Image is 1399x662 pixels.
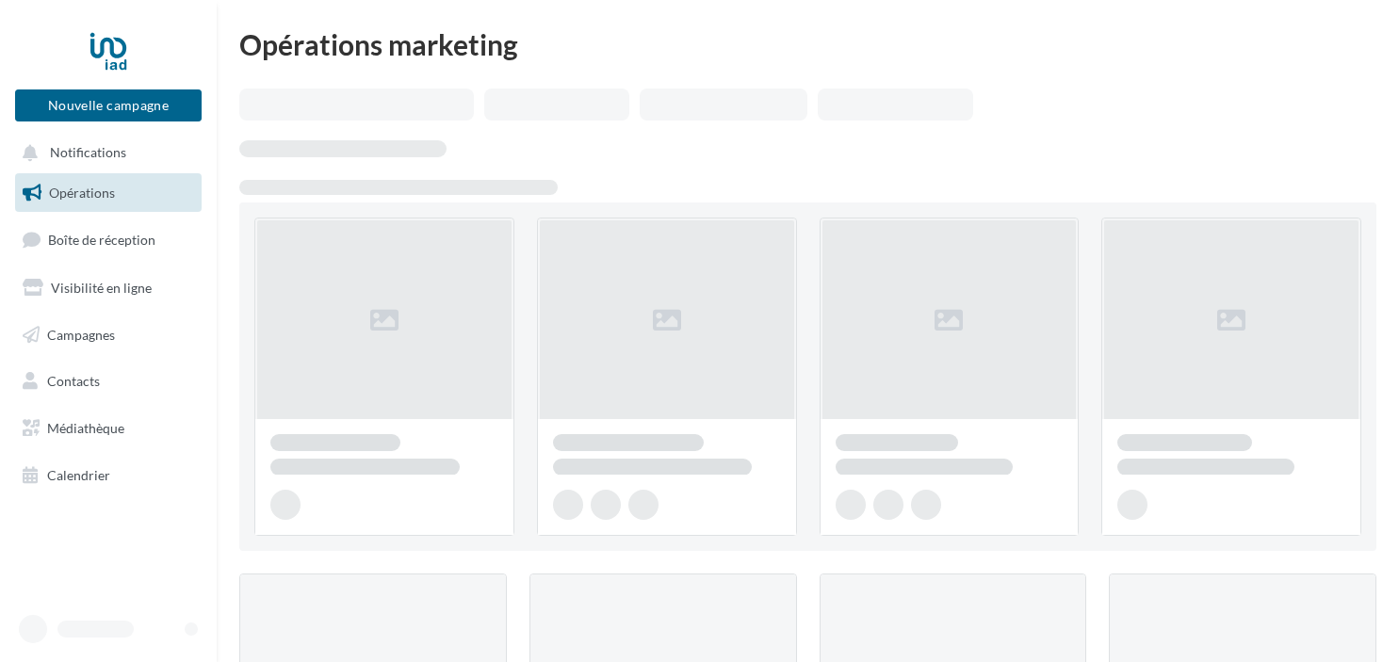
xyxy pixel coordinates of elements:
[15,89,202,121] button: Nouvelle campagne
[49,185,115,201] span: Opérations
[11,409,205,448] a: Médiathèque
[11,315,205,355] a: Campagnes
[11,219,205,260] a: Boîte de réception
[11,268,205,308] a: Visibilité en ligne
[11,173,205,213] a: Opérations
[47,373,100,389] span: Contacts
[47,420,124,436] span: Médiathèque
[48,232,155,248] span: Boîte de réception
[239,30,1376,58] div: Opérations marketing
[47,467,110,483] span: Calendrier
[50,145,126,161] span: Notifications
[51,280,152,296] span: Visibilité en ligne
[47,326,115,342] span: Campagnes
[11,362,205,401] a: Contacts
[11,456,205,495] a: Calendrier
